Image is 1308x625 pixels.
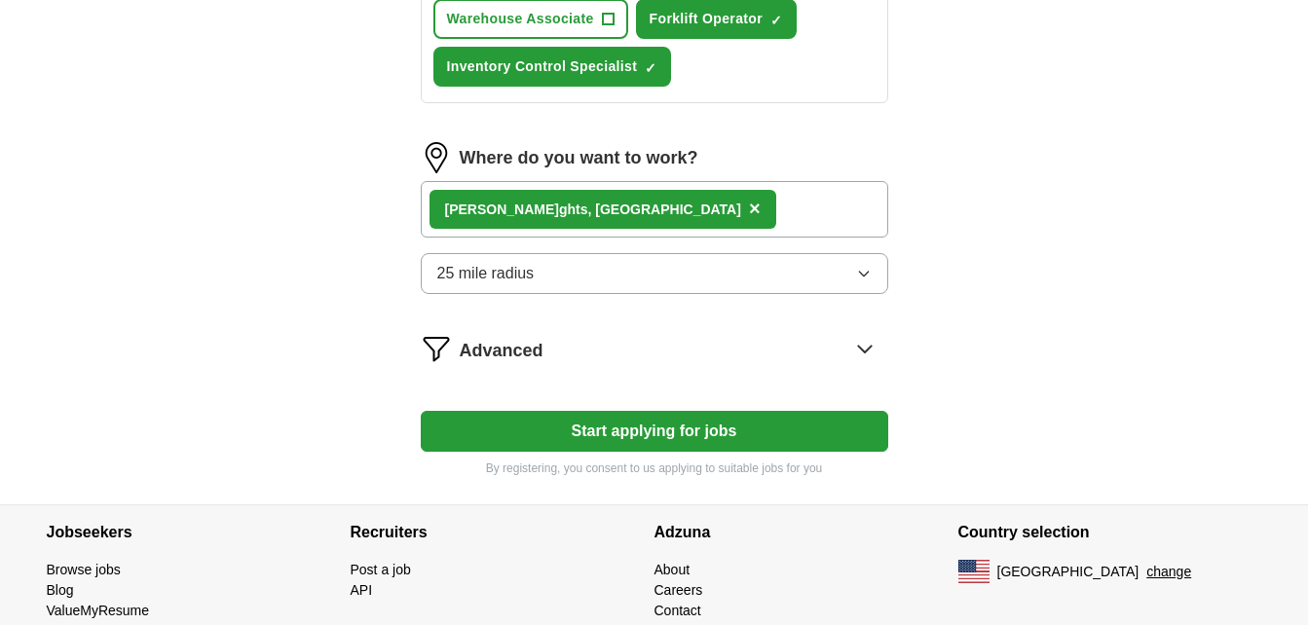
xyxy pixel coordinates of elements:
span: Warehouse Associate [447,9,594,29]
a: Blog [47,582,74,598]
img: filter [421,333,452,364]
a: Contact [654,603,701,618]
button: × [749,195,761,224]
button: Inventory Control Specialist✓ [433,47,672,87]
img: US flag [958,560,990,583]
strong: [PERSON_NAME] [445,202,559,217]
h4: Country selection [958,505,1262,560]
div: ghts, [GEOGRAPHIC_DATA] [445,200,741,220]
span: × [749,198,761,219]
span: 25 mile radius [437,262,535,285]
span: [GEOGRAPHIC_DATA] [997,562,1140,582]
a: Careers [654,582,703,598]
span: Inventory Control Specialist [447,56,638,77]
a: Post a job [351,562,411,577]
a: ValueMyResume [47,603,150,618]
label: Where do you want to work? [460,145,698,171]
span: ✓ [645,60,656,76]
span: Forklift Operator [650,9,763,29]
img: location.png [421,142,452,173]
a: About [654,562,691,577]
button: change [1146,562,1191,582]
a: Browse jobs [47,562,121,577]
p: By registering, you consent to us applying to suitable jobs for you [421,460,888,477]
a: API [351,582,373,598]
button: 25 mile radius [421,253,888,294]
span: Advanced [460,338,543,364]
button: Start applying for jobs [421,411,888,452]
span: ✓ [770,13,782,28]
